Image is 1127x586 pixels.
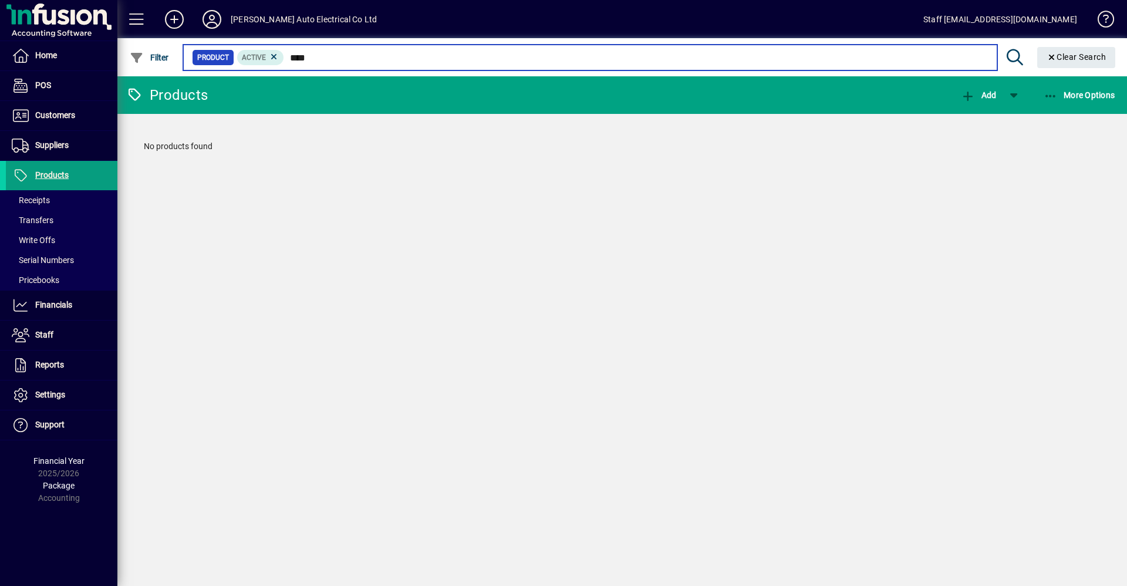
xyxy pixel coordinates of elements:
span: Add [961,90,996,100]
a: Write Offs [6,230,117,250]
mat-chip: Activation Status: Active [237,50,284,65]
span: Financials [35,300,72,309]
a: POS [6,71,117,100]
span: Home [35,50,57,60]
span: Filter [130,53,169,62]
a: Serial Numbers [6,250,117,270]
a: Knowledge Base [1089,2,1112,41]
button: More Options [1041,85,1118,106]
a: Settings [6,380,117,410]
a: Suppliers [6,131,117,160]
span: Financial Year [33,456,85,466]
span: Pricebooks [12,275,59,285]
span: Clear Search [1047,52,1106,62]
a: Customers [6,101,117,130]
span: Settings [35,390,65,399]
span: Support [35,420,65,429]
span: POS [35,80,51,90]
a: Pricebooks [6,270,117,290]
span: Customers [35,110,75,120]
span: Package [43,481,75,490]
a: Receipts [6,190,117,210]
a: Support [6,410,117,440]
span: Staff [35,330,53,339]
button: Add [958,85,999,106]
span: More Options [1044,90,1115,100]
a: Home [6,41,117,70]
button: Clear [1037,47,1116,68]
div: Products [126,86,208,105]
span: Write Offs [12,235,55,245]
span: Reports [35,360,64,369]
a: Transfers [6,210,117,230]
div: [PERSON_NAME] Auto Electrical Co Ltd [231,10,377,29]
div: Staff [EMAIL_ADDRESS][DOMAIN_NAME] [923,10,1077,29]
span: Products [35,170,69,180]
span: Transfers [12,215,53,225]
span: Receipts [12,196,50,205]
a: Staff [6,321,117,350]
button: Filter [127,47,172,68]
a: Financials [6,291,117,320]
a: Reports [6,351,117,380]
span: Product [197,52,229,63]
button: Profile [193,9,231,30]
div: No products found [132,129,1112,164]
span: Suppliers [35,140,69,150]
span: Serial Numbers [12,255,74,265]
span: Active [242,53,266,62]
button: Add [156,9,193,30]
